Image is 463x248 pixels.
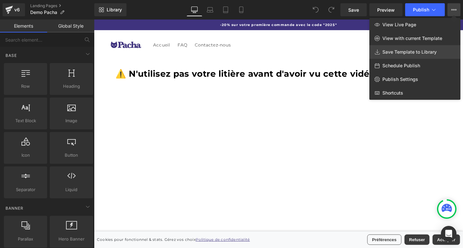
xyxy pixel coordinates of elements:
button: Accepter [361,229,390,240]
span: Banner [5,205,24,211]
span: Row [6,83,45,90]
a: Politique de confidentialité [108,232,166,237]
button: Préférences [291,229,328,240]
span: View Live Page [382,22,416,28]
a: Se connecter [288,19,336,33]
span: Schedule Publish [382,63,420,69]
span: Separator [6,186,45,193]
span: Library [107,7,122,13]
span: Preview [377,7,395,13]
b: ⚠️ N'utilisez pas votre litière avant d'avoir vu cette vidéo ⚠️ [23,52,314,63]
a: FAQ [85,20,104,34]
span: Contactez-nous [108,24,146,30]
a: Tablet [218,3,233,16]
span: Publish [413,7,429,12]
span: View with current Template [382,35,442,41]
a: Contactez-nous [104,20,150,34]
img: Pacha™ [18,23,50,31]
a: Laptop [202,3,218,16]
a: v6 [3,3,25,16]
span: Button [52,152,91,159]
a: Global Style [47,20,94,33]
div: Open Intercom Messenger [441,226,456,241]
button: Undo [309,3,322,16]
span: Base [5,52,18,59]
span: Publish Settings [382,76,418,82]
span: Demo Pacha [30,10,57,15]
button: Refuser [331,229,358,240]
button: View Live PageView with current TemplateSave Template to LibrarySchedule PublishPublish SettingsS... [447,3,460,16]
a: Preview [369,3,403,16]
span: Save [348,7,359,13]
p: Cookies pour fonctionnel & stats. Gérez vos choix [3,231,291,238]
span: Hero Banner [52,236,91,242]
span: Accueil [63,24,81,30]
span: Icon [6,152,45,159]
span: Liquid [52,186,91,193]
span: Parallax [6,236,45,242]
a: New Library [94,3,126,16]
span: Text Block [6,117,45,124]
span: Image [52,117,91,124]
span: FAQ [89,24,100,30]
a: Commencer [336,19,376,34]
button: Redo [325,3,338,16]
div: v6 [13,6,21,14]
span: Save Template to Library [382,49,437,55]
span: Shortcuts [382,90,403,96]
button: Publish [405,3,445,16]
a: Mobile [233,3,249,16]
a: Desktop [187,3,202,16]
a: Accueil [60,20,85,34]
a: Landing Pages [30,3,94,8]
span: Heading [52,83,91,90]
